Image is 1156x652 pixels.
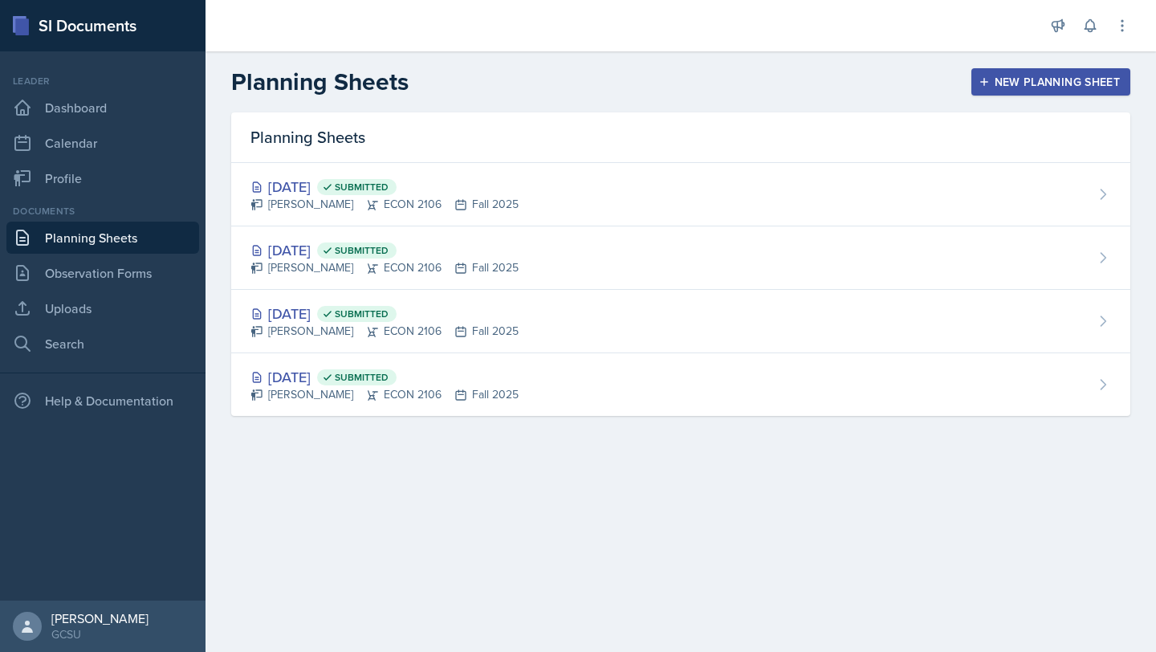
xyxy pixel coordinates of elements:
a: Uploads [6,292,199,324]
a: [DATE] Submitted [PERSON_NAME]ECON 2106Fall 2025 [231,163,1130,226]
div: Leader [6,74,199,88]
div: Documents [6,204,199,218]
div: New Planning Sheet [982,75,1120,88]
div: [PERSON_NAME] ECON 2106 Fall 2025 [250,386,519,403]
span: Submitted [335,181,389,194]
span: Submitted [335,244,389,257]
div: [PERSON_NAME] ECON 2106 Fall 2025 [250,196,519,213]
a: Dashboard [6,92,199,124]
div: Planning Sheets [231,112,1130,163]
div: [DATE] [250,303,519,324]
div: [DATE] [250,239,519,261]
div: [DATE] [250,176,519,198]
a: Profile [6,162,199,194]
div: GCSU [51,626,149,642]
div: [PERSON_NAME] [51,610,149,626]
a: Search [6,328,199,360]
div: [PERSON_NAME] ECON 2106 Fall 2025 [250,323,519,340]
h2: Planning Sheets [231,67,409,96]
a: Planning Sheets [6,222,199,254]
button: New Planning Sheet [971,68,1130,96]
div: Help & Documentation [6,385,199,417]
a: Calendar [6,127,199,159]
span: Submitted [335,308,389,320]
a: Observation Forms [6,257,199,289]
a: [DATE] Submitted [PERSON_NAME]ECON 2106Fall 2025 [231,353,1130,416]
span: Submitted [335,371,389,384]
a: [DATE] Submitted [PERSON_NAME]ECON 2106Fall 2025 [231,226,1130,290]
div: [PERSON_NAME] ECON 2106 Fall 2025 [250,259,519,276]
a: [DATE] Submitted [PERSON_NAME]ECON 2106Fall 2025 [231,290,1130,353]
div: [DATE] [250,366,519,388]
